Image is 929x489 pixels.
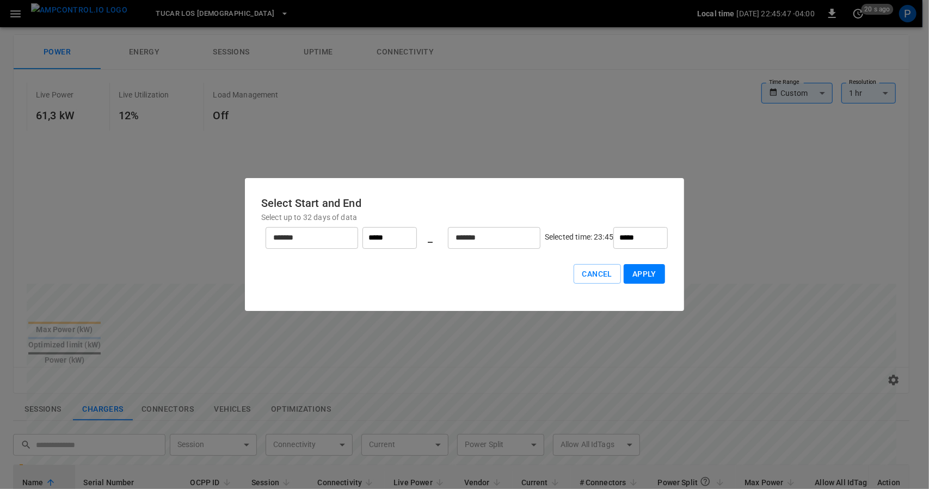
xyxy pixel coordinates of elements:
[261,212,668,223] p: Select up to 32 days of data
[624,264,665,284] button: Apply
[545,233,613,241] span: Selected time: 23:45
[261,194,668,212] h6: Select Start and End
[574,264,621,284] button: Cancel
[428,229,433,247] h6: _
